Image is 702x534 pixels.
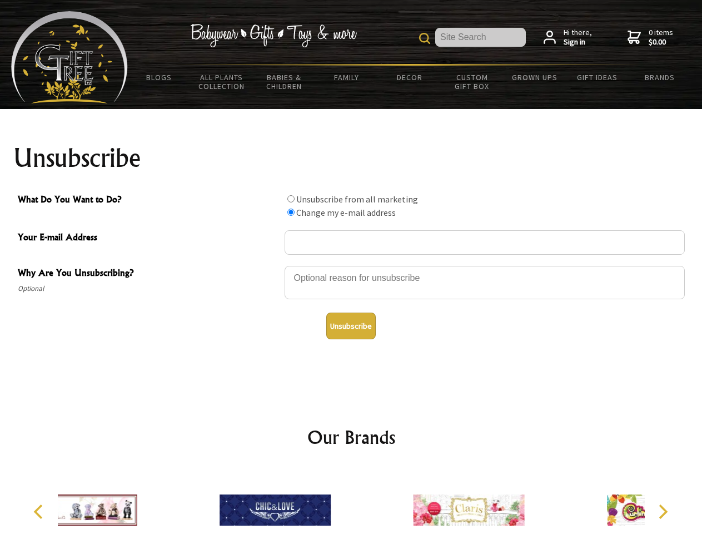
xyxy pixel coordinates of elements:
label: Unsubscribe from all marketing [296,194,418,205]
input: Site Search [435,28,526,47]
img: product search [419,33,430,44]
a: Gift Ideas [566,66,629,89]
strong: $0.00 [649,37,673,47]
a: BLOGS [128,66,191,89]
a: Family [316,66,379,89]
a: All Plants Collection [191,66,253,98]
button: Unsubscribe [326,313,376,339]
h1: Unsubscribe [13,145,689,171]
button: Next [650,500,675,524]
a: Decor [378,66,441,89]
img: Babywear - Gifts - Toys & more [190,24,357,47]
span: Hi there, [564,28,592,47]
span: Optional [18,282,279,295]
label: Change my e-mail address [296,207,396,218]
textarea: Why Are You Unsubscribing? [285,266,685,299]
img: Babyware - Gifts - Toys and more... [11,11,128,103]
a: 0 items$0.00 [628,28,673,47]
input: What Do You Want to Do? [287,195,295,202]
button: Previous [28,500,52,524]
a: Brands [629,66,691,89]
span: 0 items [649,27,673,47]
a: Custom Gift Box [441,66,504,98]
input: Your E-mail Address [285,230,685,255]
h2: Our Brands [22,424,680,451]
a: Grown Ups [503,66,566,89]
span: Why Are You Unsubscribing? [18,266,279,282]
a: Hi there,Sign in [544,28,592,47]
a: Babies & Children [253,66,316,98]
strong: Sign in [564,37,592,47]
span: Your E-mail Address [18,230,279,246]
span: What Do You Want to Do? [18,192,279,209]
input: What Do You Want to Do? [287,209,295,216]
